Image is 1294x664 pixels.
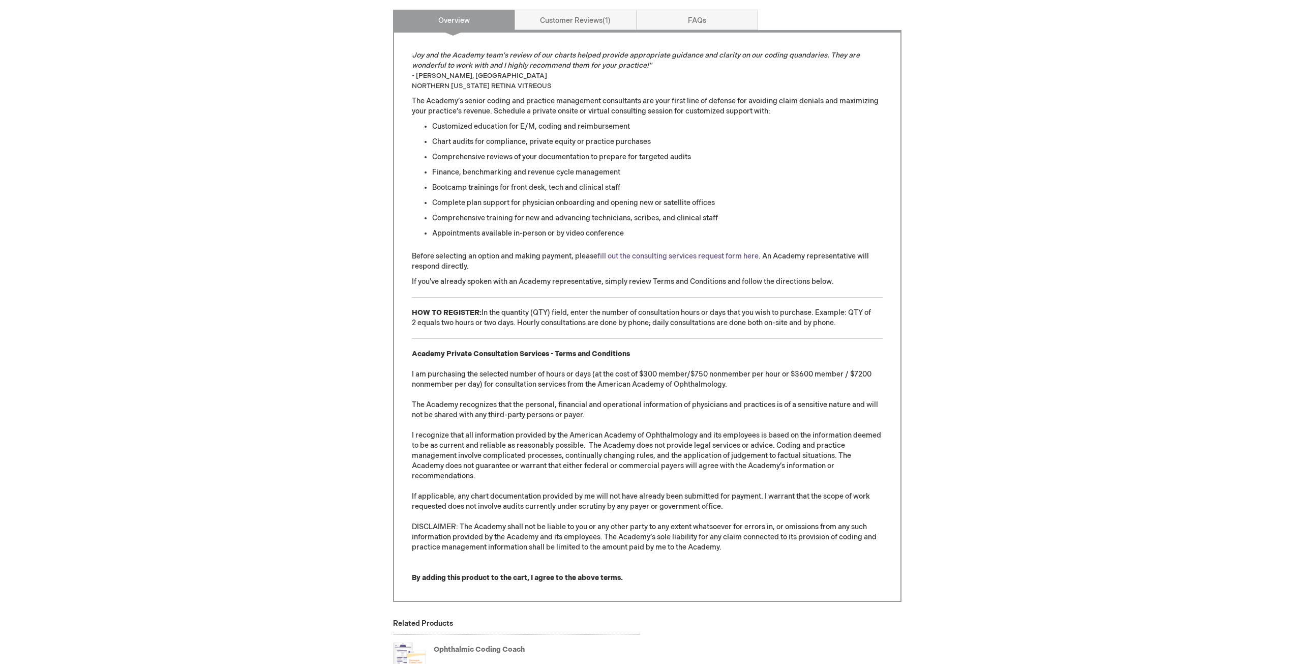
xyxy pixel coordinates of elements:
[412,51,860,70] em: Joy and the Academy team's review of our charts helped provide appropriate guidance and clarity o...
[393,10,515,30] a: Overview
[412,369,883,553] div: I am purchasing the selected number of hours or days (at the cost of $300 member/$750 nonmember p...
[603,16,611,25] span: 1
[412,573,623,582] strong: By adding this product to the cart, I agree to the above terms.
[412,308,883,328] p: In the quantity (QTY) field, enter the number of consultation hours or days that you wish to purc...
[412,350,630,358] b: Academy Private Consultation Services - Terms and Conditions
[412,308,482,317] strong: HOW TO REGISTER:
[432,152,883,162] li: Comprehensive reviews of your documentation to prepare for targeted audits
[432,122,883,132] li: Customized education for E/M, coding and reimbursement
[412,251,883,272] p: Before selecting an option and making payment, please . An Academy representative will respond di...
[432,228,883,239] li: Appointments available in-person or by video conference
[432,183,883,193] li: Bootcamp trainings for front desk, tech and clinical staff
[597,252,759,261] a: fill out the consulting services request form here
[432,137,883,147] li: Chart audits for compliance, private equity or practice purchases
[515,10,637,30] a: Customer Reviews1
[636,10,758,30] a: FAQs
[412,96,883,117] p: The Academy’s senior coding and practice management consultants are your first line of defense fo...
[412,277,883,287] p: If you've already spoken with an Academy representative, simply review Terms and Conditions and f...
[432,167,883,178] li: Finance, benchmarking and revenue cycle management
[434,645,525,654] a: Ophthalmic Coding Coach
[393,619,453,628] strong: Related Products
[432,198,883,208] li: Complete plan support for physician onboarding and opening new or satellite offices
[412,72,552,90] font: - [PERSON_NAME], [GEOGRAPHIC_DATA] NORTHERN [US_STATE] RETINA VITREOUS
[412,522,883,553] div: DISCLAIMER: The Academy shall not be liable to you or any other party to any extent whatsoever fo...
[432,213,883,223] li: Comprehensive training for new and advancing technicians, scribes, and clinical staff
